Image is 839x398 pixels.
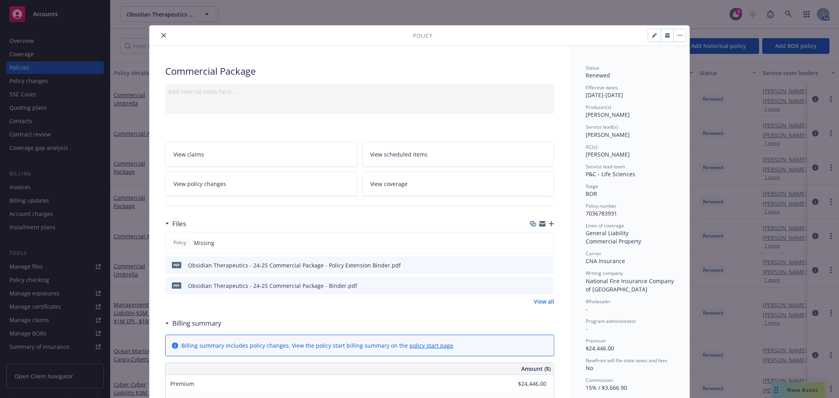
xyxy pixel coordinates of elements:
[521,365,551,373] span: Amount ($)
[172,282,181,288] span: pdf
[172,219,186,229] h3: Files
[409,342,453,349] a: policy start page
[586,364,593,372] span: No
[181,341,455,350] div: Billing summary includes policy changes. View the policy start billing summary on the .
[586,144,597,150] span: AC(s)
[194,239,214,247] span: Missing
[544,261,551,269] button: preview file
[586,384,627,391] span: 15% / $3,666.90
[586,151,630,158] span: [PERSON_NAME]
[586,64,599,71] span: Status
[500,378,551,390] input: 0.00
[159,31,168,40] button: close
[586,163,625,170] span: Service lead team
[362,171,555,196] a: View coverage
[586,84,674,99] div: [DATE] - [DATE]
[531,282,538,290] button: download file
[534,297,554,306] a: View all
[586,277,675,293] span: National Fire Insurance Company of [GEOGRAPHIC_DATA]
[165,142,358,167] a: View claims
[586,377,613,383] span: Commission
[170,380,194,387] span: Premium
[586,210,617,217] span: 7036783931
[586,305,588,313] span: -
[586,123,618,130] span: Service lead(s)
[586,345,614,352] span: $24,446.00
[586,325,588,332] span: -
[172,262,181,268] span: pdf
[188,282,357,290] div: Obsidian Therapeutics - 24-25 Commercial Package - Binder.pdf
[173,180,226,188] span: View policy changes
[173,150,204,158] span: View claims
[413,31,432,40] span: Policy
[371,150,428,158] span: View scheduled items
[586,104,611,111] span: Producer(s)
[586,357,668,364] span: Newfront will file state taxes and fees
[586,131,630,138] span: [PERSON_NAME]
[168,87,551,96] div: Add internal notes here...
[172,318,221,328] h3: Billing summary
[544,282,551,290] button: preview file
[586,183,598,190] span: Stage
[586,318,636,324] span: Program administrator
[586,229,674,237] div: General Liability
[531,261,538,269] button: download file
[586,170,635,178] span: P&C - Life Sciences
[586,222,624,229] span: Lines of coverage
[586,84,618,91] span: Effective dates
[165,64,554,78] div: Commercial Package
[586,72,610,79] span: Renewed
[586,250,601,257] span: Carrier
[362,142,555,167] a: View scheduled items
[371,180,408,188] span: View coverage
[586,203,617,209] span: Policy number
[188,261,401,269] div: Obsidian Therapeutics - 24-25 Commercial Package - Policy Extension Binder.pdf
[586,337,606,344] span: Premium
[586,298,610,305] span: Wholesaler
[586,111,630,118] span: [PERSON_NAME]
[586,190,597,197] span: BOR
[172,239,188,246] span: Policy
[586,270,623,276] span: Writing company
[586,257,625,265] span: CNA Insurance
[165,171,358,196] a: View policy changes
[586,237,674,245] div: Commercial Property
[165,318,221,328] div: Billing summary
[165,219,186,229] div: Files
